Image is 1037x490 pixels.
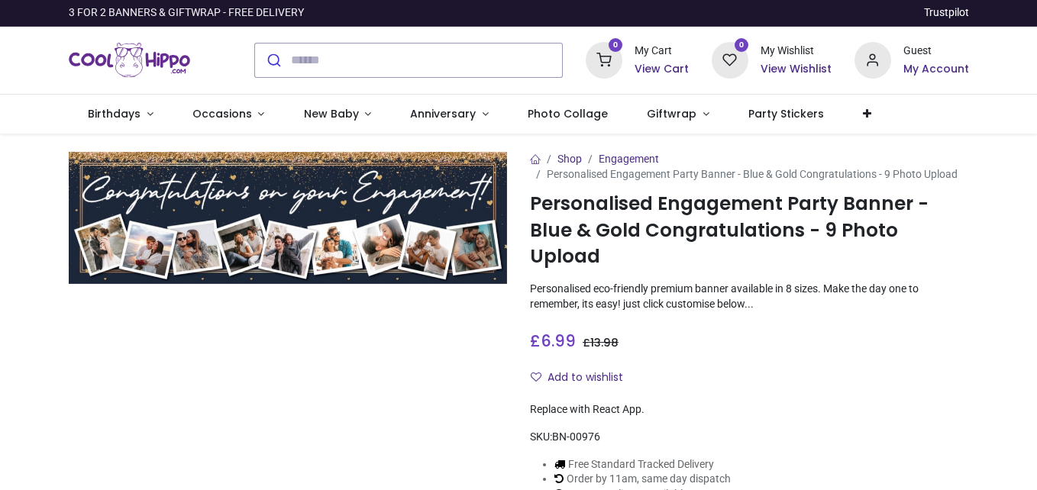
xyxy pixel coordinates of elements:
img: Personalised Engagement Party Banner - Blue & Gold Congratulations - 9 Photo Upload [69,152,508,284]
a: View Wishlist [761,62,832,77]
div: My Wishlist [761,44,832,59]
div: My Cart [635,44,689,59]
a: Occasions [173,95,284,134]
span: £ [583,335,619,350]
span: £ [530,330,576,352]
div: 3 FOR 2 BANNERS & GIFTWRAP - FREE DELIVERY [69,5,304,21]
a: View Cart [635,62,689,77]
a: New Baby [284,95,391,134]
sup: 0 [609,38,623,53]
span: Personalised Engagement Party Banner - Blue & Gold Congratulations - 9 Photo Upload [547,168,958,180]
span: Birthdays [88,106,141,121]
div: Replace with React App. [530,402,969,417]
a: Logo of Cool Hippo [69,39,191,82]
span: Giftwrap [647,106,696,121]
a: My Account [903,62,969,77]
span: Anniversary [410,106,476,121]
sup: 0 [735,38,749,53]
a: 0 [586,53,622,65]
a: Giftwrap [628,95,729,134]
a: 0 [712,53,748,65]
a: Engagement [599,153,659,165]
span: New Baby [304,106,359,121]
span: Party Stickers [748,106,824,121]
button: Submit [255,44,291,77]
li: Order by 11am, same day dispatch [554,472,768,487]
a: Shop [557,153,582,165]
span: BN-00976 [552,430,600,443]
span: Occasions [192,106,252,121]
span: 6.99 [541,330,576,352]
i: Add to wishlist [531,372,541,382]
p: Personalised eco-friendly premium banner available in 8 sizes. Make the day one to remember, its ... [530,282,969,311]
span: 13.98 [590,335,619,350]
a: Birthdays [69,95,173,134]
li: Free Standard Tracked Delivery [554,457,768,472]
button: Add to wishlistAdd to wishlist [530,365,636,391]
div: Guest [903,44,969,59]
a: Trustpilot [924,5,969,21]
a: Anniversary [391,95,509,134]
img: Cool Hippo [69,39,191,82]
span: Photo Collage [528,106,608,121]
h1: Personalised Engagement Party Banner - Blue & Gold Congratulations - 9 Photo Upload [530,191,969,269]
div: SKU: [530,430,969,445]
